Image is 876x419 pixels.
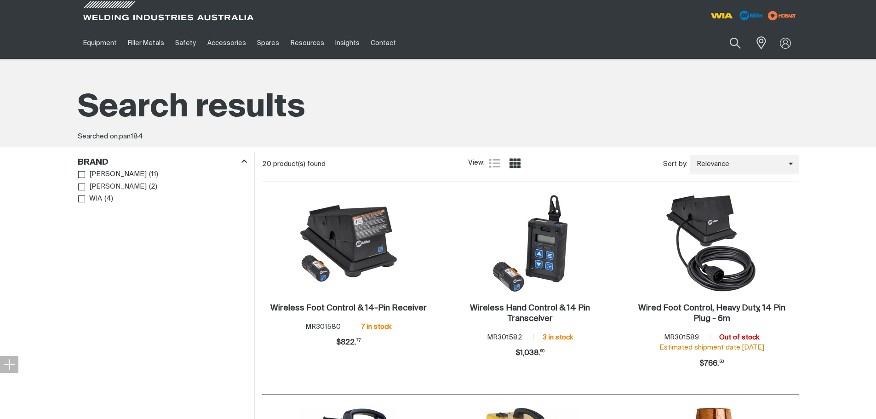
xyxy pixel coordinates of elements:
[104,194,113,204] span: ( 4 )
[638,304,785,323] h2: Wired Foot Control, Heavy Duty, 14 Pin Plug - 6m
[299,194,398,293] img: Wireless Foot Control & 14-Pin Receiver
[664,334,699,341] span: MR301589
[252,27,285,59] a: Spares
[543,334,573,341] span: 3 in stock
[540,350,544,353] sup: 90
[487,334,522,341] span: MR301582
[699,355,724,373] span: $766.
[78,181,147,193] a: [PERSON_NAME]
[89,194,102,204] span: WIA
[78,157,109,168] h3: Brand
[699,355,724,373] div: Price
[361,323,391,330] span: 7 in stock
[356,339,361,343] sup: 77
[336,333,361,352] span: $822.
[719,334,759,341] span: Out of stock
[708,32,750,54] input: Product name or item number...
[515,344,544,362] div: Price
[202,27,252,59] a: Accessories
[78,193,103,205] a: WIA
[470,304,590,323] h2: Wireless Hand Control & 14 Pin Transceiver
[305,323,341,330] span: MR301580
[262,152,799,176] section: Product list controls
[4,359,15,370] img: hide socials
[119,133,143,140] span: pan184
[170,27,201,59] a: Safety
[663,194,761,293] img: Wired Foot Control, Heavy Duty, 14 Pin Plug - 6m
[515,344,544,362] span: $1,038.
[365,27,401,59] a: Contact
[78,152,247,206] aside: Filters
[78,27,122,59] a: Equipment
[78,168,246,205] ul: Brand
[659,344,764,351] span: Estimated shipment date: [DATE]
[270,304,427,312] h2: Wireless Foot Control & 14-Pin Receiver
[336,333,361,352] div: Price
[468,158,485,168] span: View:
[149,182,157,192] span: ( 2 )
[330,27,365,59] a: Insights
[285,27,329,59] a: Resources
[765,9,799,23] img: miller
[78,132,799,142] div: Searched on:
[448,303,613,324] a: Wireless Hand Control & 14 Pin Transceiver
[78,156,247,168] div: Brand
[719,360,724,364] sup: 50
[720,32,751,54] button: Search products
[78,27,618,59] nav: Main
[481,194,579,293] img: Wireless Hand Control & 14 Pin Transceiver
[489,158,500,169] a: List view
[630,303,794,324] a: Wired Foot Control, Heavy Duty, 14 Pin Plug - 6m
[89,182,147,192] span: [PERSON_NAME]
[663,159,687,170] span: Sort by:
[78,168,147,181] a: [PERSON_NAME]
[270,303,427,314] a: Wireless Foot Control & 14-Pin Receiver
[122,27,170,59] a: Filler Metals
[78,87,799,128] h1: Search results
[262,160,468,169] div: 20
[690,159,789,170] span: Relevance
[89,169,147,180] span: [PERSON_NAME]
[149,169,158,180] span: ( 11 )
[273,161,326,167] span: product(s) found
